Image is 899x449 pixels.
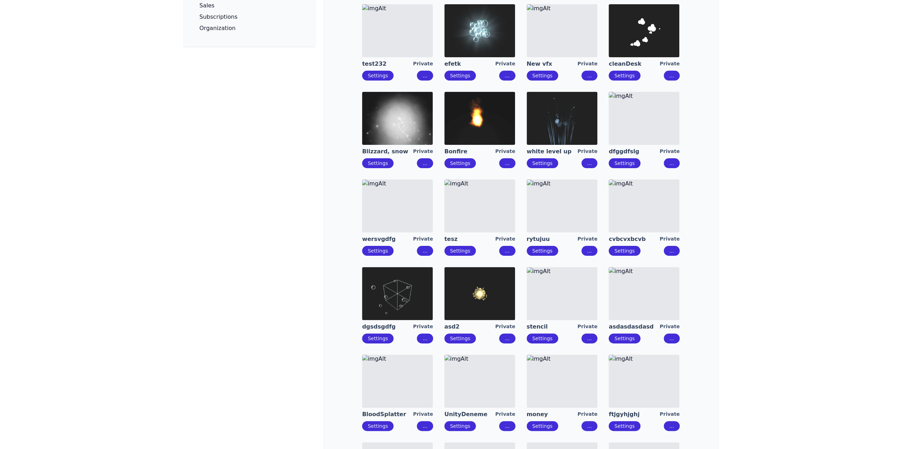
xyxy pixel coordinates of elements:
[362,4,433,57] img: imgAlt
[527,179,597,232] img: imgAlt
[499,158,515,168] button: ...
[581,158,597,168] button: ...
[609,246,640,256] button: Settings
[417,246,433,256] button: ...
[614,423,634,429] a: Settings
[614,336,634,341] a: Settings
[614,160,634,166] a: Settings
[444,179,515,232] img: imgAlt
[609,235,660,243] a: cvbcvxbcvb
[362,235,413,243] a: wersvgdfg
[499,333,515,343] button: ...
[609,71,640,81] button: Settings
[368,160,388,166] a: Settings
[444,267,515,320] img: imgAlt
[368,336,388,341] a: Settings
[527,323,578,331] a: stencil
[609,323,660,331] a: asdasdasdasd
[368,73,388,78] a: Settings
[444,148,495,155] a: Bonfire
[609,355,679,408] img: imgAlt
[527,421,558,431] button: Settings
[664,421,680,431] button: ...
[200,14,238,20] p: Subscriptions
[495,60,515,68] div: Private
[195,23,304,34] a: Organization
[532,160,552,166] a: Settings
[609,148,660,155] a: dfggdfslg
[664,246,680,256] button: ...
[417,333,433,343] button: ...
[581,246,597,256] button: ...
[200,3,215,8] p: Sales
[362,148,413,155] a: Blizzard, snow
[362,410,413,418] a: BloodSplatter
[417,421,433,431] button: ...
[527,60,578,68] a: New vfx
[444,421,476,431] button: Settings
[362,179,433,232] img: imgAlt
[495,235,515,243] div: Private
[444,71,476,81] button: Settings
[417,71,433,81] button: ...
[499,246,515,256] button: ...
[578,235,598,243] div: Private
[660,323,680,331] div: Private
[578,323,598,331] div: Private
[362,246,394,256] button: Settings
[450,336,470,341] a: Settings
[527,71,558,81] button: Settings
[527,148,578,155] a: white level up
[499,71,515,81] button: ...
[450,248,470,254] a: Settings
[581,421,597,431] button: ...
[362,158,394,168] button: Settings
[614,248,634,254] a: Settings
[362,421,394,431] button: Settings
[444,92,515,145] img: imgAlt
[578,60,598,68] div: Private
[413,323,433,331] div: Private
[609,92,679,145] img: imgAlt
[444,323,495,331] a: asd2
[499,421,515,431] button: ...
[609,179,679,232] img: imgAlt
[362,355,433,408] img: imgAlt
[527,355,597,408] img: imgAlt
[660,410,680,418] div: Private
[609,421,640,431] button: Settings
[664,71,680,81] button: ...
[527,4,597,57] img: imgAlt
[609,410,660,418] a: ftjgyhjghj
[532,248,552,254] a: Settings
[362,267,433,320] img: imgAlt
[413,60,433,68] div: Private
[495,148,515,155] div: Private
[362,333,394,343] button: Settings
[578,148,598,155] div: Private
[664,333,680,343] button: ...
[578,410,598,418] div: Private
[413,235,433,243] div: Private
[527,246,558,256] button: Settings
[362,71,394,81] button: Settings
[413,148,433,155] div: Private
[527,333,558,343] button: Settings
[450,423,470,429] a: Settings
[444,333,476,343] button: Settings
[609,333,640,343] button: Settings
[417,158,433,168] button: ...
[527,267,597,320] img: imgAlt
[532,336,552,341] a: Settings
[527,158,558,168] button: Settings
[444,246,476,256] button: Settings
[660,148,680,155] div: Private
[609,267,679,320] img: imgAlt
[362,323,413,331] a: dgsdsgdfg
[609,60,660,68] a: cleanDesk
[532,73,552,78] a: Settings
[609,158,640,168] button: Settings
[444,355,515,408] img: imgAlt
[495,323,515,331] div: Private
[368,248,388,254] a: Settings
